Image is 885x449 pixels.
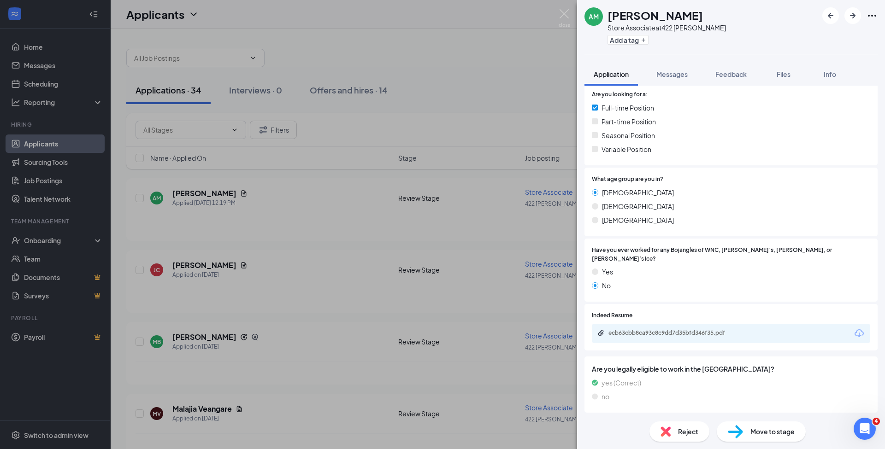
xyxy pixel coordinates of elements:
[777,70,791,78] span: Files
[602,187,674,198] span: [DEMOGRAPHIC_DATA]
[602,130,655,140] span: Seasonal Position
[602,378,641,388] span: yes (Correct)
[822,7,839,24] button: ArrowLeftNew
[592,246,870,263] span: Have you ever worked for any Bojangles of WNC, [PERSON_NAME]’s, [PERSON_NAME], or [PERSON_NAME]’s...
[824,70,836,78] span: Info
[602,215,674,225] span: [DEMOGRAPHIC_DATA]
[589,12,599,21] div: AM
[602,391,609,402] span: no
[608,23,726,32] div: Store Associate at 422 [PERSON_NAME]
[844,7,861,24] button: ArrowRight
[602,201,674,211] span: [DEMOGRAPHIC_DATA]
[608,329,737,337] div: ecb63cbb8ca93c8c9dd7d35bfd346f35.pdf
[608,7,703,23] h1: [PERSON_NAME]
[854,418,876,440] iframe: Intercom live chat
[656,70,688,78] span: Messages
[602,280,611,291] span: No
[641,37,646,43] svg: Plus
[592,364,870,374] span: Are you legally eligible to work in the [GEOGRAPHIC_DATA]?
[847,10,858,21] svg: ArrowRight
[854,328,865,339] svg: Download
[715,70,747,78] span: Feedback
[592,311,632,320] span: Indeed Resume
[592,90,648,99] span: Are you looking for a:
[608,35,649,45] button: PlusAdd a tag
[602,117,656,127] span: Part-time Position
[867,10,878,21] svg: Ellipses
[597,329,605,337] svg: Paperclip
[602,144,651,154] span: Variable Position
[592,175,663,184] span: What age group are you in?
[825,10,836,21] svg: ArrowLeftNew
[594,70,629,78] span: Application
[597,329,747,338] a: Paperclipecb63cbb8ca93c8c9dd7d35bfd346f35.pdf
[602,103,654,113] span: Full-time Position
[750,426,795,437] span: Move to stage
[678,426,698,437] span: Reject
[602,267,613,277] span: Yes
[873,418,880,425] span: 4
